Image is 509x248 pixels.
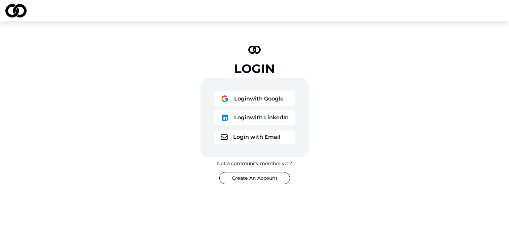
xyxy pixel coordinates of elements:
img: logo [221,114,229,122]
button: logoLoginwith LinkedIn [214,110,295,125]
div: Not a community member yet? [217,160,292,167]
img: logo [221,95,229,103]
img: logo [248,46,261,54]
button: Create An Account [219,172,290,184]
button: logoLogin with Email [214,130,295,144]
div: Login [234,62,275,75]
button: logoLoginwith Google [214,91,295,106]
img: logo [5,4,27,17]
img: logo [221,134,228,140]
